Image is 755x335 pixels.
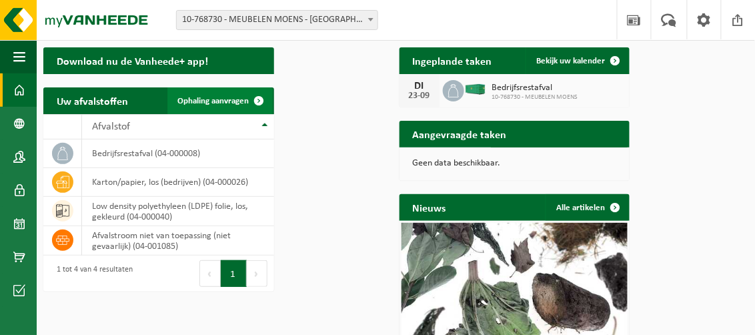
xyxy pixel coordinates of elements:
span: 10-768730 - MEUBELEN MOENS - LONDERZEEL [177,11,377,29]
button: Next [247,260,267,287]
button: 1 [221,260,247,287]
div: 1 tot 4 van 4 resultaten [50,259,133,288]
span: 10-768730 - MEUBELEN MOENS - LONDERZEEL [176,10,378,30]
span: 10-768730 - MEUBELEN MOENS [492,93,578,101]
a: Ophaling aanvragen [167,87,273,114]
h2: Uw afvalstoffen [43,87,141,113]
span: Bedrijfsrestafval [492,83,578,93]
button: Previous [199,260,221,287]
a: Bekijk uw kalender [526,47,628,74]
td: low density polyethyleen (LDPE) folie, los, gekleurd (04-000040) [82,197,273,226]
h2: Aangevraagde taken [400,121,520,147]
span: Ophaling aanvragen [178,97,249,105]
h2: Download nu de Vanheede+ app! [43,47,221,73]
div: DI [406,81,433,91]
td: bedrijfsrestafval (04-000008) [82,139,273,168]
a: Alle artikelen [546,194,628,221]
span: Bekijk uw kalender [536,57,605,65]
span: Afvalstof [92,121,130,132]
h2: Nieuws [400,194,460,220]
h2: Ingeplande taken [400,47,506,73]
p: Geen data beschikbaar. [413,159,617,168]
img: HK-XC-40-GN-00 [464,83,487,95]
td: karton/papier, los (bedrijven) (04-000026) [82,168,273,197]
td: afvalstroom niet van toepassing (niet gevaarlijk) (04-001085) [82,226,273,256]
div: 23-09 [406,91,433,101]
